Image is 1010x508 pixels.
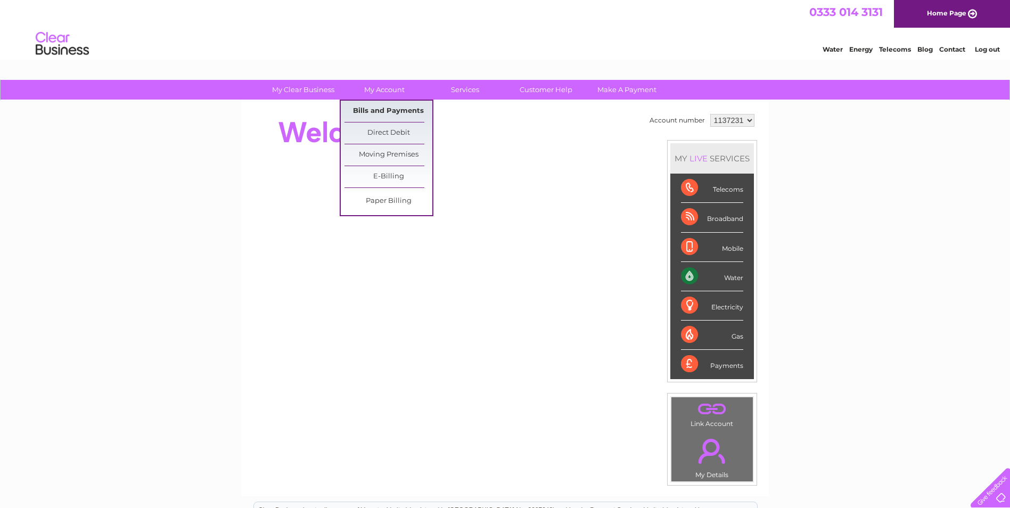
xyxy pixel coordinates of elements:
[344,144,432,166] a: Moving Premises
[421,80,509,100] a: Services
[849,45,873,53] a: Energy
[647,111,708,129] td: Account number
[35,28,89,60] img: logo.png
[670,143,754,174] div: MY SERVICES
[344,101,432,122] a: Bills and Payments
[975,45,1000,53] a: Log out
[681,174,743,203] div: Telecoms
[681,291,743,321] div: Electricity
[917,45,933,53] a: Blog
[681,321,743,350] div: Gas
[671,397,753,430] td: Link Account
[583,80,671,100] a: Make A Payment
[259,80,347,100] a: My Clear Business
[681,233,743,262] div: Mobile
[254,6,757,52] div: Clear Business is a trading name of Verastar Limited (registered in [GEOGRAPHIC_DATA] No. 3667643...
[671,430,753,482] td: My Details
[681,350,743,379] div: Payments
[939,45,965,53] a: Contact
[879,45,911,53] a: Telecoms
[687,153,710,163] div: LIVE
[674,432,750,470] a: .
[344,166,432,187] a: E-Billing
[823,45,843,53] a: Water
[681,262,743,291] div: Water
[344,191,432,212] a: Paper Billing
[681,203,743,232] div: Broadband
[809,5,883,19] a: 0333 014 3131
[344,122,432,144] a: Direct Debit
[502,80,590,100] a: Customer Help
[340,80,428,100] a: My Account
[674,400,750,419] a: .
